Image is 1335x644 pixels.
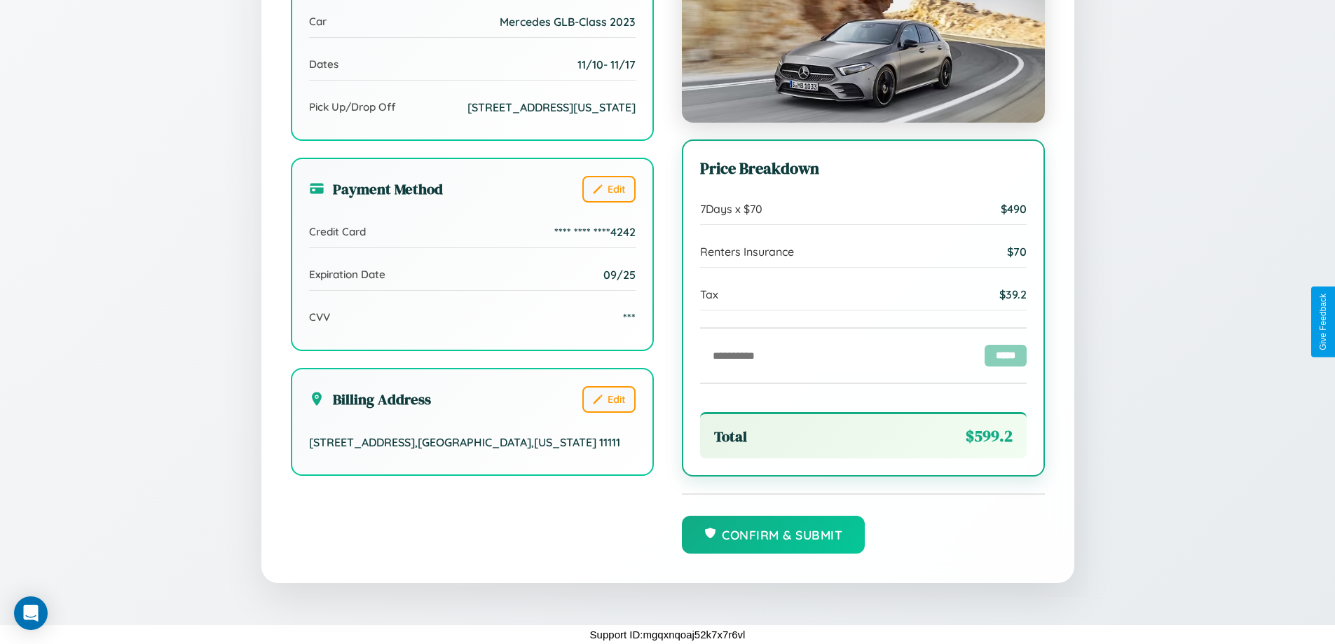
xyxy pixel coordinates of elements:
span: Pick Up/Drop Off [309,100,396,114]
span: $ 490 [1001,202,1027,216]
span: Renters Insurance [700,245,794,259]
button: Edit [582,386,636,413]
span: Mercedes GLB-Class 2023 [500,15,636,29]
span: Dates [309,57,338,71]
h3: Price Breakdown [700,158,1027,179]
span: [STREET_ADDRESS] , [GEOGRAPHIC_DATA] , [US_STATE] 11111 [309,435,620,449]
span: CVV [309,310,330,324]
span: 11 / 10 - 11 / 17 [577,57,636,71]
button: Confirm & Submit [682,516,865,554]
span: [STREET_ADDRESS][US_STATE] [467,100,636,114]
h3: Billing Address [309,389,431,409]
div: Open Intercom Messenger [14,596,48,630]
span: 7 Days x $ 70 [700,202,762,216]
span: Expiration Date [309,268,385,281]
span: 09/25 [603,268,636,282]
p: Support ID: mgqxnqoaj52k7x7r6vl [590,625,746,644]
span: Car [309,15,327,28]
span: $ 70 [1007,245,1027,259]
span: Total [714,426,747,446]
div: Give Feedback [1318,294,1328,350]
span: Credit Card [309,225,366,238]
button: Edit [582,176,636,203]
span: $ 39.2 [999,287,1027,301]
span: $ 599.2 [966,425,1013,447]
h3: Payment Method [309,179,443,199]
span: Tax [700,287,718,301]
